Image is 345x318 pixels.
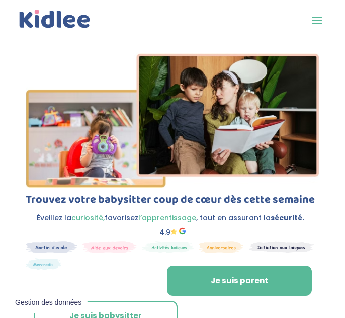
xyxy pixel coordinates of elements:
[26,212,315,224] p: Éveillez la favorisez , tout en assurant la
[167,266,312,296] a: Je suis parent
[26,180,319,190] picture: Group 8-2
[271,213,304,223] strong: sécurité.
[249,241,314,253] img: Atelier thematique
[82,241,136,253] img: weekends
[26,193,315,212] h1: Trouvez votre babysitter coup de cœur dès cette semaine
[142,241,194,253] img: Mercredi
[15,298,81,307] span: Gestion des données
[26,241,77,253] img: Sortie decole
[71,213,105,223] span: curiosité,
[9,292,88,313] button: Gestion des données
[26,227,319,239] p: 4.9
[26,258,61,270] img: Thematique
[138,213,196,223] span: l’apprentissage
[199,241,243,253] img: Anniversaire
